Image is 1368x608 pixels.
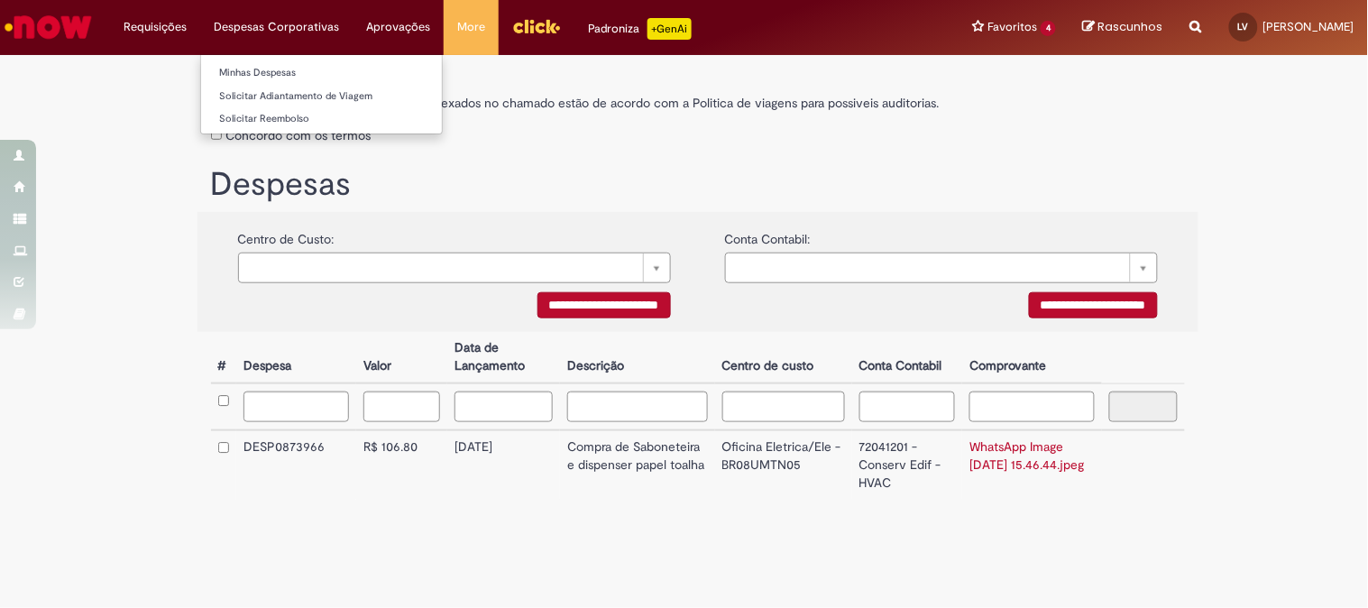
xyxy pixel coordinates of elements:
[457,18,485,36] span: More
[1263,19,1354,34] span: [PERSON_NAME]
[1238,21,1249,32] span: LV
[852,332,962,383] th: Conta Contabil
[356,430,447,500] td: R$ 106.80
[201,109,442,129] a: Solicitar Reembolso
[200,54,443,134] ul: Despesas Corporativas
[962,430,1101,500] td: WhatsApp Image [DATE] 15.46.44.jpeg
[201,87,442,106] a: Solicitar Adiantamento de Viagem
[447,430,560,500] td: [DATE]
[852,430,962,500] td: 72041201 - Conserv Edif - HVAC
[211,85,1185,112] label: Estou ciente de que os comprovantes anexados no chamado estão de acordo com a Politica de viagens...
[560,332,714,383] th: Descrição
[238,221,335,248] label: Centro de Custo:
[969,438,1084,473] a: WhatsApp Image [DATE] 15.46.44.jpeg
[211,332,237,383] th: #
[1041,21,1056,36] span: 4
[214,18,339,36] span: Despesas Corporativas
[236,332,356,383] th: Despesa
[211,167,1185,203] h1: Despesas
[588,18,692,40] div: Padroniza
[512,13,561,40] img: click_logo_yellow_360x200.png
[560,430,714,500] td: Compra de Saboneteira e dispenser papel toalha
[715,332,852,383] th: Centro de custo
[201,63,442,83] a: Minhas Despesas
[1098,18,1163,35] span: Rascunhos
[236,430,356,500] td: DESP0873966
[1083,19,1163,36] a: Rascunhos
[366,18,430,36] span: Aprovações
[715,430,852,500] td: Oficina Eletrica/Ele - BR08UMTN05
[225,126,371,144] label: Concordo com os termos
[987,18,1037,36] span: Favoritos
[356,332,447,383] th: Valor
[647,18,692,40] p: +GenAi
[725,221,811,248] label: Conta Contabil:
[447,332,560,383] th: Data de Lançamento
[238,253,671,283] a: Limpar campo {0}
[2,9,95,45] img: ServiceNow
[725,253,1158,283] a: Limpar campo {0}
[962,332,1101,383] th: Comprovante
[124,18,187,36] span: Requisições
